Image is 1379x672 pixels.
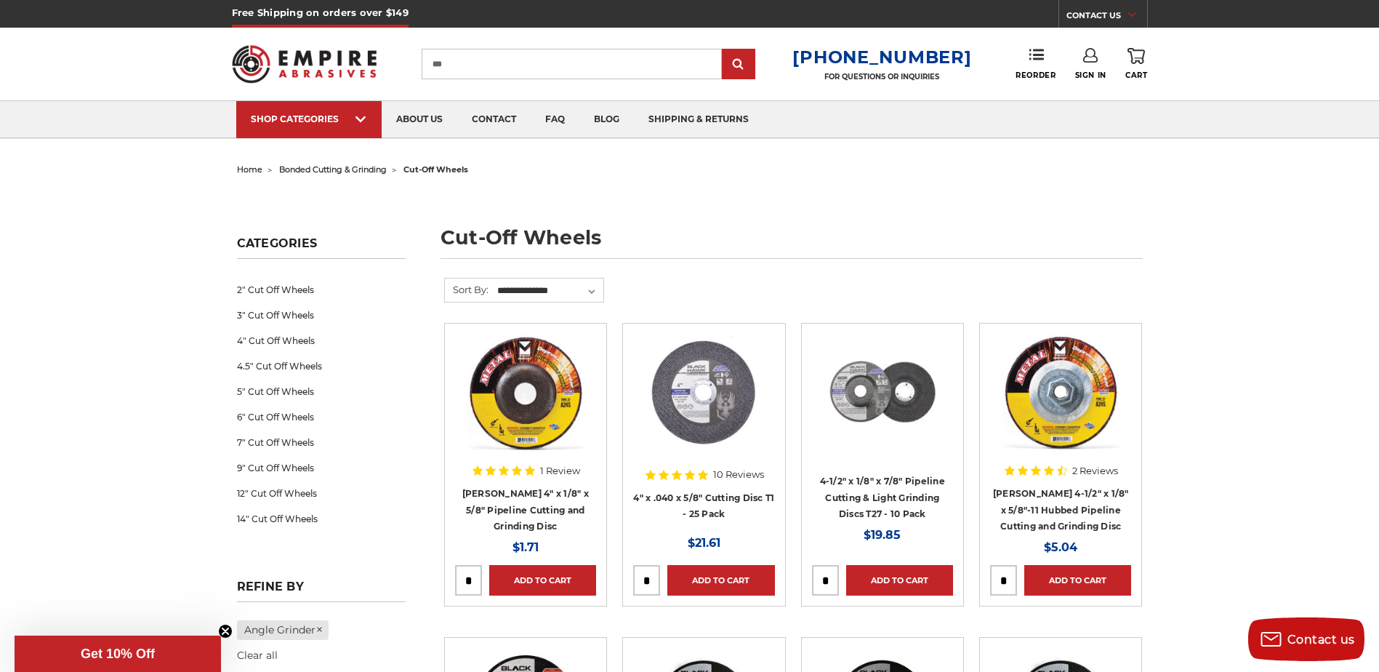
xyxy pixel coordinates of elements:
a: contact [457,101,531,138]
a: 2" Cut Off Wheels [237,277,406,303]
a: shipping & returns [634,101,763,138]
a: 4" x .040 x 5/8" Cutting Disc T1 - 25 Pack [633,492,774,520]
a: 4-1/2" x 1/8" x 7/8" Pipeline Cutting & Light Grinding Discs T27 - 10 Pack [820,476,945,519]
span: Contact us [1287,633,1355,647]
a: 9" Cut Off Wheels [237,455,406,481]
img: Mercer 4" x 1/8" x 5/8 Cutting and Light Grinding Wheel [467,334,584,450]
img: Empire Abrasives [232,36,377,92]
span: Reorder [1016,71,1056,80]
span: $19.85 [864,528,901,542]
span: cut-off wheels [403,164,468,175]
a: blog [579,101,634,138]
a: [PHONE_NUMBER] [792,47,971,68]
select: Sort By: [495,280,603,302]
span: Get 10% Off [81,647,155,661]
div: SHOP CATEGORIES [251,113,367,124]
input: Submit [724,50,753,79]
a: 4 inch cut off wheel for angle grinder [633,334,774,475]
a: 6" Cut Off Wheels [237,404,406,430]
a: Cart [1125,48,1147,80]
a: bonded cutting & grinding [279,164,387,175]
img: 4 inch cut off wheel for angle grinder [646,334,762,450]
a: Add to Cart [667,565,774,596]
a: 5" Cut Off Wheels [237,379,406,404]
span: 1 Review [540,466,580,476]
img: Mercer 4-1/2" x 1/8" x 5/8"-11 Hubbed Cutting and Light Grinding Wheel [1002,334,1119,450]
span: $5.04 [1044,540,1077,554]
span: $21.61 [688,536,720,550]
a: [PERSON_NAME] 4-1/2" x 1/8" x 5/8"-11 Hubbed Pipeline Cutting and Grinding Disc [993,488,1129,532]
button: Close teaser [218,624,233,639]
a: Angle Grinder [237,620,329,640]
a: Mercer 4-1/2" x 1/8" x 5/8"-11 Hubbed Cutting and Light Grinding Wheel [990,334,1131,475]
h5: Categories [237,236,406,259]
a: Add to Cart [1024,565,1131,596]
div: Get 10% OffClose teaser [15,636,221,672]
a: 4.5" Cut Off Wheels [237,353,406,379]
a: 4" Cut Off Wheels [237,328,406,353]
a: [PERSON_NAME] 4" x 1/8" x 5/8" Pipeline Cutting and Grinding Disc [462,488,589,532]
button: Contact us [1248,617,1364,661]
p: FOR QUESTIONS OR INQUIRIES [792,72,971,81]
a: 12" Cut Off Wheels [237,481,406,506]
span: Cart [1125,71,1147,80]
a: Add to Cart [846,565,953,596]
a: about us [382,101,457,138]
a: home [237,164,262,175]
a: Clear all [237,649,278,662]
a: CONTACT US [1066,7,1147,28]
img: View of Black Hawk's 4 1/2 inch T27 pipeline disc, showing both front and back of the grinding wh... [824,334,941,450]
a: 14" Cut Off Wheels [237,506,406,532]
a: Add to Cart [489,565,596,596]
span: 10 Reviews [713,470,764,479]
h5: Refine by [237,580,406,602]
span: $1.71 [512,540,539,554]
a: 7" Cut Off Wheels [237,430,406,455]
a: 3" Cut Off Wheels [237,303,406,328]
a: Reorder [1016,48,1056,79]
a: View of Black Hawk's 4 1/2 inch T27 pipeline disc, showing both front and back of the grinding wh... [812,334,953,475]
span: 2 Reviews [1072,466,1118,476]
a: Mercer 4" x 1/8" x 5/8 Cutting and Light Grinding Wheel [455,334,596,475]
span: Sign In [1075,71,1106,80]
h1: cut-off wheels [441,228,1143,259]
a: faq [531,101,579,138]
label: Sort By: [445,279,489,300]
